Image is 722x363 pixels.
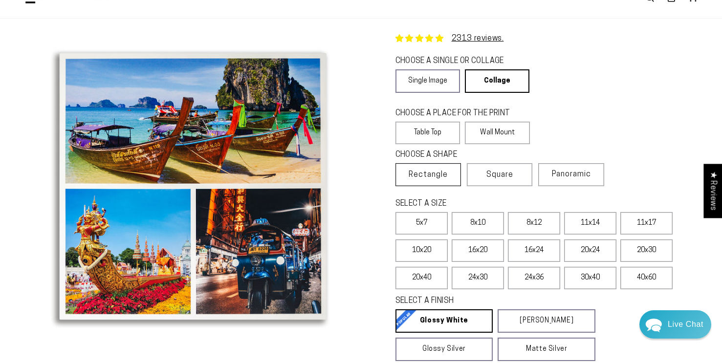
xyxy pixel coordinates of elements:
a: Single Image [395,69,460,93]
label: 16x20 [452,239,504,262]
a: Glossy White [395,309,493,333]
legend: CHOOSE A PLACE FOR THE PRINT [395,108,521,119]
label: 11x17 [620,212,673,235]
label: 20x40 [395,267,448,289]
label: 11x14 [564,212,616,235]
label: Wall Mount [465,122,530,144]
legend: SELECT A SIZE [395,198,573,210]
label: 16x24 [508,239,560,262]
a: [PERSON_NAME] [498,309,595,333]
label: 10x20 [395,239,448,262]
legend: SELECT A FINISH [395,296,573,307]
span: Rectangle [409,169,448,181]
label: Table Top [395,122,460,144]
label: 8x12 [508,212,560,235]
div: Click to open Judge.me floating reviews tab [703,164,722,218]
a: Matte Silver [498,338,595,361]
label: 5x7 [395,212,448,235]
legend: CHOOSE A SHAPE [395,149,523,161]
legend: CHOOSE A SINGLE OR COLLAGE [395,56,521,67]
label: 40x60 [620,267,673,289]
span: Square [486,169,513,181]
span: Panoramic [552,171,591,178]
div: Contact Us Directly [668,310,703,339]
a: Glossy Silver [395,338,493,361]
label: 8x10 [452,212,504,235]
label: 24x30 [452,267,504,289]
div: Chat widget toggle [639,310,711,339]
label: 24x36 [508,267,560,289]
a: Collage [465,69,529,93]
label: 20x24 [564,239,616,262]
a: 2313 reviews. [452,35,504,43]
label: 30x40 [564,267,616,289]
label: 20x30 [620,239,673,262]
